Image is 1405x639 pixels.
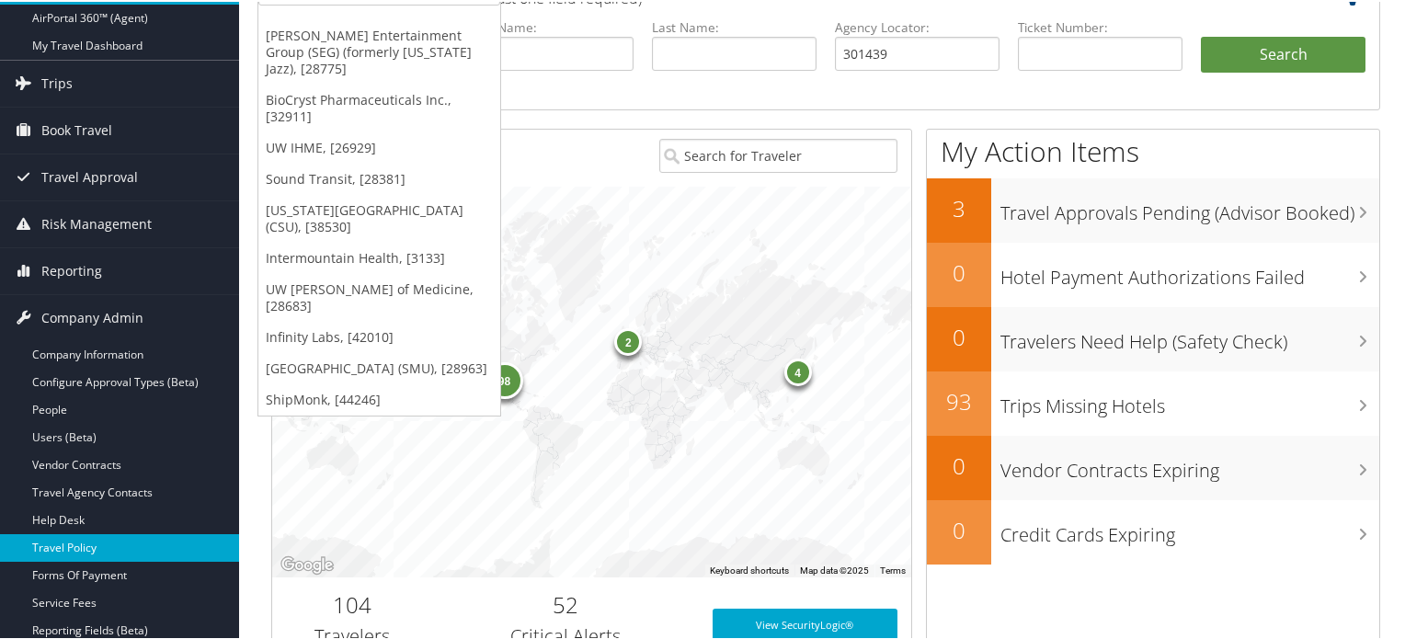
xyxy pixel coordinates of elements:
h2: 3 [927,191,991,223]
h2: 0 [927,320,991,351]
h3: Travel Approvals Pending (Advisor Booked) [1000,189,1379,224]
a: UW IHME, [26929] [258,131,500,162]
h2: 0 [927,256,991,287]
button: Keyboard shortcuts [710,563,789,576]
button: Search [1201,35,1365,72]
a: Intermountain Health, [3133] [258,241,500,272]
h3: Credit Cards Expiring [1000,511,1379,546]
a: 93Trips Missing Hotels [927,370,1379,434]
div: 98 [485,359,522,396]
div: 4 [783,356,811,383]
label: Agency Locator: [835,17,999,35]
a: ShipMonk, [44246] [258,382,500,414]
a: 0Credit Cards Expiring [927,498,1379,563]
h3: Hotel Payment Authorizations Failed [1000,254,1379,289]
input: Search for Traveler [659,137,898,171]
a: [PERSON_NAME] Entertainment Group (SEG) (formerly [US_STATE] Jazz), [28775] [258,18,500,83]
h3: Travelers Need Help (Safety Check) [1000,318,1379,353]
a: UW [PERSON_NAME] of Medicine, [28683] [258,272,500,320]
label: First Name: [469,17,634,35]
span: Travel Approval [41,153,138,199]
h2: 0 [927,513,991,544]
img: Google [277,552,337,576]
span: Company Admin [41,293,143,339]
span: Book Travel [41,106,112,152]
a: [GEOGRAPHIC_DATA] (SMU), [28963] [258,351,500,382]
label: Last Name: [652,17,817,35]
a: [US_STATE][GEOGRAPHIC_DATA] (CSU), [38530] [258,193,500,241]
a: Infinity Labs, [42010] [258,320,500,351]
span: Trips [41,59,73,105]
h2: 104 [286,588,418,619]
a: 0Hotel Payment Authorizations Failed [927,241,1379,305]
span: Reporting [41,246,102,292]
a: 3Travel Approvals Pending (Advisor Booked) [927,177,1379,241]
span: Map data ©2025 [800,564,869,574]
a: BioCryst Pharmaceuticals Inc., [32911] [258,83,500,131]
a: Sound Transit, [28381] [258,162,500,193]
a: Terms [880,564,906,574]
h2: 52 [446,588,685,619]
label: Ticket Number: [1018,17,1182,35]
a: 0Travelers Need Help (Safety Check) [927,305,1379,370]
a: 0Vendor Contracts Expiring [927,434,1379,498]
h3: Trips Missing Hotels [1000,382,1379,417]
h2: 93 [927,384,991,416]
h3: Vendor Contracts Expiring [1000,447,1379,482]
a: Open this area in Google Maps (opens a new window) [277,552,337,576]
span: Risk Management [41,200,152,245]
h2: 0 [927,449,991,480]
div: 2 [614,326,642,354]
h1: My Action Items [927,131,1379,169]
